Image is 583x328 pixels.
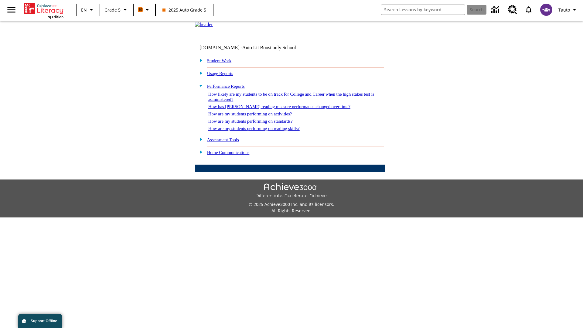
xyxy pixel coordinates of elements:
span: NJ Edition [47,15,63,19]
img: plus.gif [196,136,203,142]
img: minus.gif [196,83,203,88]
button: Open side menu [2,1,20,19]
span: B [139,6,142,13]
div: Home [24,2,63,19]
button: Support Offline [18,314,62,328]
a: Notifications [521,2,537,18]
span: Grade 5 [104,7,121,13]
input: search field [381,5,465,15]
img: plus.gif [196,70,203,76]
nobr: Auto Lit Boost only School [242,45,296,50]
a: How has [PERSON_NAME] reading measure performance changed over time? [208,104,350,109]
a: Assessment Tools [207,137,239,142]
button: Grade: Grade 5, Select a grade [102,4,131,15]
span: Support Offline [31,319,57,323]
a: Usage Reports [207,71,233,76]
span: EN [81,7,87,13]
span: 2025 Auto Grade 5 [162,7,206,13]
td: [DOMAIN_NAME] - [199,45,311,50]
img: avatar image [540,4,552,16]
a: How likely are my students to be on track for College and Career when the high stakes test is adm... [208,92,374,102]
button: Language: EN, Select a language [78,4,98,15]
a: Data Center [488,2,504,18]
img: plus.gif [196,149,203,155]
img: header [195,22,213,27]
span: Tauto [558,7,570,13]
img: plus.gif [196,57,203,63]
button: Select a new avatar [537,2,556,18]
a: How are my students performing on standards? [208,119,293,124]
a: Resource Center, Will open in new tab [504,2,521,18]
a: Home Communications [207,150,250,155]
button: Profile/Settings [556,4,581,15]
a: How are my students performing on reading skills? [208,126,300,131]
a: How are my students performing on activities? [208,111,292,116]
img: Achieve3000 Differentiate Accelerate Achieve [255,183,328,199]
button: Boost Class color is orange. Change class color [135,4,153,15]
a: Performance Reports [207,84,245,89]
a: Student Work [207,58,231,63]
